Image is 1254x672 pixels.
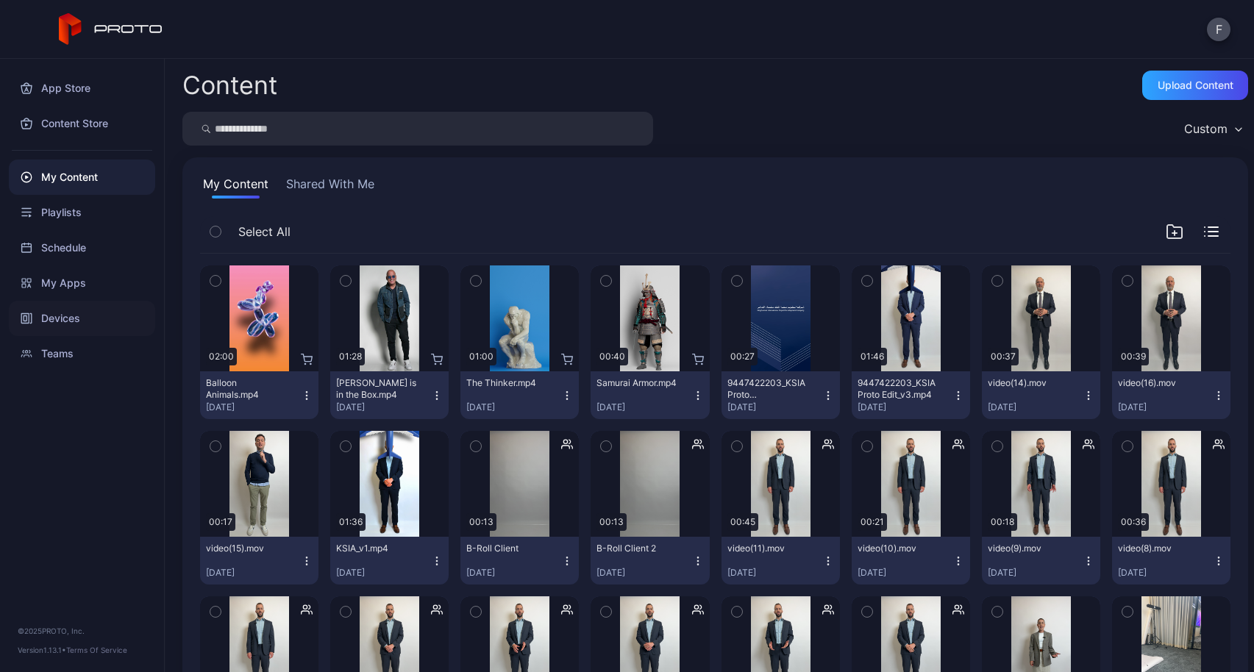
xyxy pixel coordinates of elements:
[466,543,547,554] div: B-Roll Client
[988,567,1083,579] div: [DATE]
[727,567,822,579] div: [DATE]
[727,401,822,413] div: [DATE]
[336,401,431,413] div: [DATE]
[722,371,840,419] button: 9447422203_KSIAProto LOOP_v2.mp4[DATE]
[9,336,155,371] a: Teams
[238,223,291,240] span: Select All
[1118,401,1213,413] div: [DATE]
[852,371,970,419] button: 9447422203_KSIAProto Edit_v3.mp4[DATE]
[1118,567,1213,579] div: [DATE]
[596,377,677,389] div: Samurai Armor.mp4
[722,537,840,585] button: video(11).mov[DATE]
[206,543,287,554] div: video(15).mov
[460,371,579,419] button: The Thinker.mp4[DATE]
[18,646,66,654] span: Version 1.13.1 •
[1112,371,1230,419] button: video(16).mov[DATE]
[66,646,127,654] a: Terms Of Service
[1177,112,1248,146] button: Custom
[460,537,579,585] button: B-Roll Client[DATE]
[988,543,1069,554] div: video(9).mov
[596,401,691,413] div: [DATE]
[591,537,709,585] button: B-Roll Client 2[DATE]
[1158,79,1233,91] div: Upload Content
[982,371,1100,419] button: video(14).mov[DATE]
[206,377,287,401] div: Balloon Animals.mp4
[182,73,277,98] div: Content
[200,537,318,585] button: video(15).mov[DATE]
[206,567,301,579] div: [DATE]
[9,195,155,230] a: Playlists
[858,377,938,401] div: 9447422203_KSIAProto Edit_v3.mp4
[1118,543,1199,554] div: video(8).mov
[858,401,952,413] div: [DATE]
[206,401,301,413] div: [DATE]
[591,371,709,419] button: Samurai Armor.mp4[DATE]
[330,371,449,419] button: [PERSON_NAME] is in the Box.mp4[DATE]
[336,377,417,401] div: Howie Mandel is in the Box.mp4
[466,401,561,413] div: [DATE]
[9,265,155,301] a: My Apps
[336,567,431,579] div: [DATE]
[336,543,417,554] div: KSIA_v1.mp4
[852,537,970,585] button: video(10).mov[DATE]
[200,371,318,419] button: Balloon Animals.mp4[DATE]
[1142,71,1248,100] button: Upload Content
[727,377,808,401] div: 9447422203_KSIAProto LOOP_v2.mp4
[9,160,155,195] a: My Content
[988,401,1083,413] div: [DATE]
[1207,18,1230,41] button: F
[1184,121,1228,136] div: Custom
[1112,537,1230,585] button: video(8).mov[DATE]
[9,230,155,265] a: Schedule
[18,625,146,637] div: © 2025 PROTO, Inc.
[858,543,938,554] div: video(10).mov
[9,106,155,141] a: Content Store
[988,377,1069,389] div: video(14).mov
[330,537,449,585] button: KSIA_v1.mp4[DATE]
[858,567,952,579] div: [DATE]
[727,543,808,554] div: video(11).mov
[596,543,677,554] div: B-Roll Client 2
[283,175,377,199] button: Shared With Me
[596,567,691,579] div: [DATE]
[466,567,561,579] div: [DATE]
[200,175,271,199] button: My Content
[9,71,155,106] a: App Store
[9,301,155,336] a: Devices
[1118,377,1199,389] div: video(16).mov
[982,537,1100,585] button: video(9).mov[DATE]
[466,377,547,389] div: The Thinker.mp4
